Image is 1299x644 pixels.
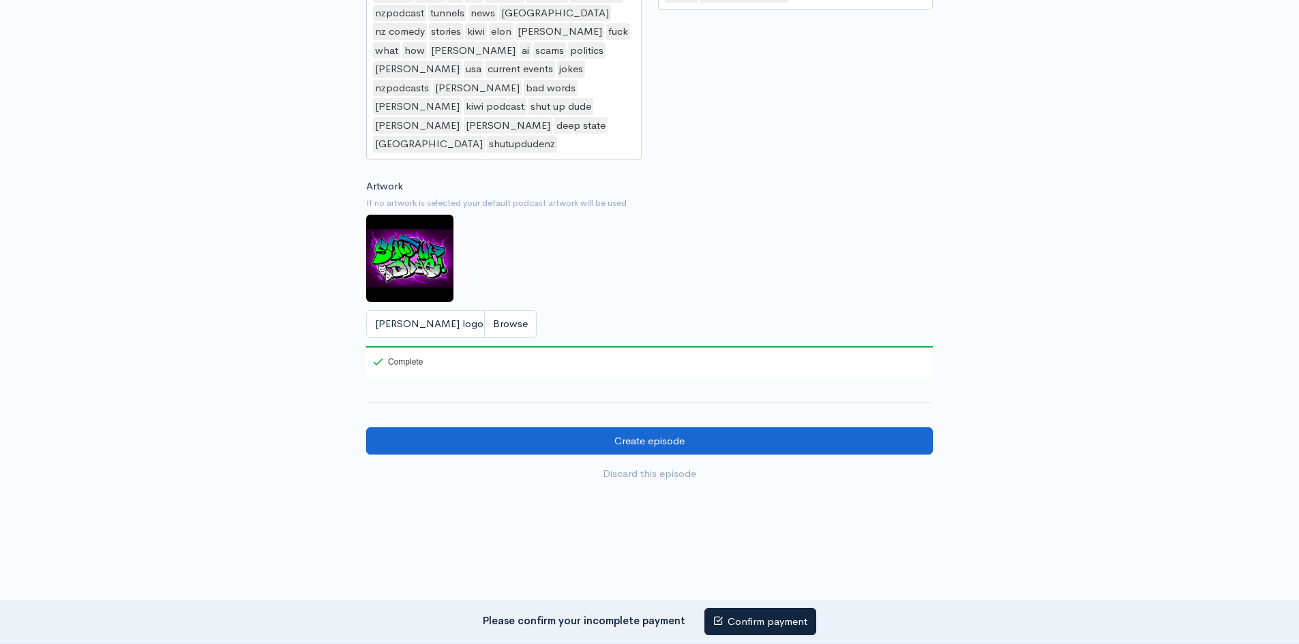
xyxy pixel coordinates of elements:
[433,80,522,97] div: [PERSON_NAME]
[366,196,933,210] small: If no artwork is selected your default podcast artwork will be used
[704,608,816,636] a: Confirm payment
[428,5,466,22] div: tunnels
[366,346,425,378] div: Complete
[373,98,462,115] div: [PERSON_NAME]
[373,117,462,134] div: [PERSON_NAME]
[557,61,585,78] div: jokes
[366,346,933,348] div: 100%
[486,61,555,78] div: current events
[464,98,526,115] div: kiwi podcast
[468,5,497,22] div: news
[373,358,423,366] div: Complete
[568,42,606,59] div: politics
[429,23,463,40] div: stories
[499,5,611,22] div: [GEOGRAPHIC_DATA]
[524,80,578,97] div: bad words
[429,42,518,59] div: [PERSON_NAME]
[373,5,426,22] div: nzpodcast
[606,23,630,40] div: fuck
[402,42,427,59] div: how
[487,136,557,153] div: shutupdudenz
[516,23,604,40] div: [PERSON_NAME]
[465,23,487,40] div: kiwi
[520,42,531,59] div: ai
[373,23,427,40] div: nz comedy
[483,613,685,626] strong: Please confirm your incomplete payment
[533,42,566,59] div: scams
[366,427,933,455] input: Create episode
[528,98,593,115] div: shut up dude
[373,61,462,78] div: [PERSON_NAME]
[489,23,513,40] div: elon
[373,42,400,59] div: what
[373,136,485,153] div: [GEOGRAPHIC_DATA]
[373,80,431,97] div: nzpodcasts
[366,460,933,488] a: Discard this episode
[554,117,608,134] div: deep state
[464,117,552,134] div: [PERSON_NAME]
[464,61,483,78] div: usa
[366,179,403,194] label: Artwork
